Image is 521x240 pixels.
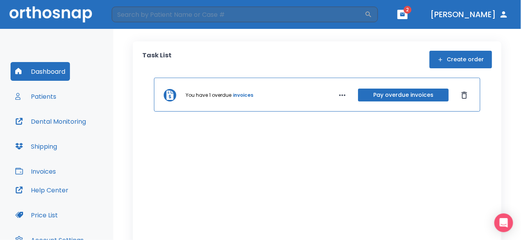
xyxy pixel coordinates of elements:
[430,51,492,68] button: Create order
[11,87,61,106] button: Patients
[494,213,513,232] div: Open Intercom Messenger
[458,89,471,101] button: Dismiss
[11,112,91,131] button: Dental Monitoring
[404,6,412,14] span: 2
[9,6,92,22] img: Orthosnap
[11,62,70,81] button: Dashboard
[142,51,172,68] p: Task List
[186,92,231,99] p: You have 1 overdue
[233,92,253,99] a: invoices
[358,89,449,101] button: Pay overdue invoices
[11,137,62,156] button: Shipping
[427,7,512,21] button: [PERSON_NAME]
[11,162,61,181] button: Invoices
[11,206,63,224] button: Price List
[112,7,365,22] input: Search by Patient Name or Case #
[11,181,73,199] button: Help Center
